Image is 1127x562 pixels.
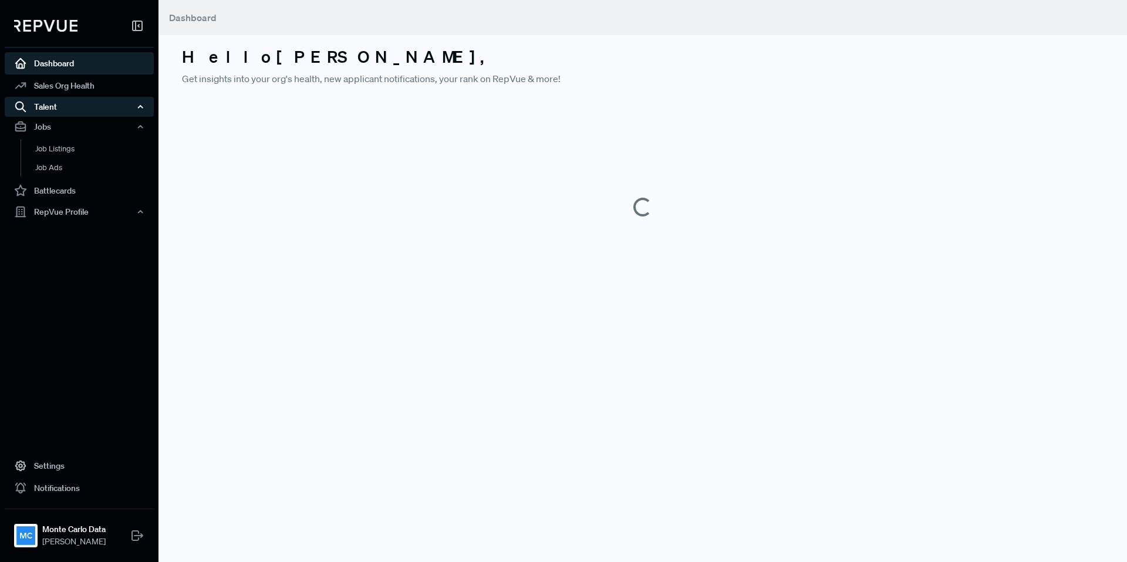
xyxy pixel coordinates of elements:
[5,509,154,553] a: Monte Carlo DataMonte Carlo Data[PERSON_NAME]
[5,455,154,477] a: Settings
[5,97,154,117] button: Talent
[21,140,170,158] a: Job Listings
[5,180,154,202] a: Battlecards
[182,72,1104,86] p: Get insights into your org's health, new applicant notifications, your rank on RepVue & more!
[5,202,154,222] button: RepVue Profile
[169,12,217,23] span: Dashboard
[14,20,77,32] img: RepVue
[5,52,154,75] a: Dashboard
[5,75,154,97] a: Sales Org Health
[5,117,154,137] button: Jobs
[182,47,1104,67] h3: Hello [PERSON_NAME] ,
[42,523,106,536] strong: Monte Carlo Data
[16,526,35,545] img: Monte Carlo Data
[21,158,170,177] a: Job Ads
[42,536,106,548] span: [PERSON_NAME]
[5,477,154,499] a: Notifications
